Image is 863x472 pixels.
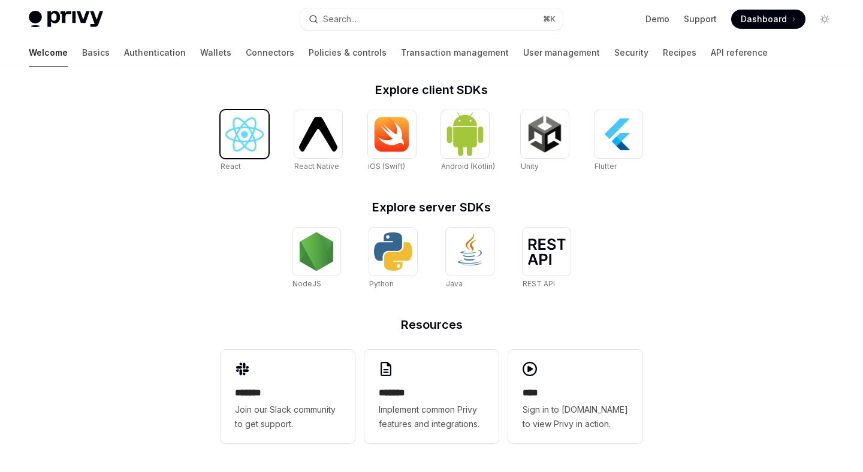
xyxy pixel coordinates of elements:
span: Flutter [595,162,617,171]
img: Unity [526,115,564,153]
span: React [221,162,241,171]
span: React Native [294,162,339,171]
img: Flutter [599,115,638,153]
a: Policies & controls [309,38,387,67]
a: API reference [711,38,768,67]
img: light logo [29,11,103,28]
span: Join our Slack community to get support. [235,403,340,431]
img: React Native [299,117,337,151]
a: JavaJava [446,228,494,290]
span: Dashboard [741,13,787,25]
span: Python [369,279,394,288]
img: Android (Kotlin) [446,111,484,156]
span: Implement common Privy features and integrations. [379,403,484,431]
img: Python [374,232,412,271]
span: Sign in to [DOMAIN_NAME] to view Privy in action. [523,403,628,431]
a: ReactReact [221,110,268,173]
h2: Explore client SDKs [221,84,642,96]
a: Basics [82,38,110,67]
h2: Resources [221,319,642,331]
a: Connectors [246,38,294,67]
span: REST API [523,279,555,288]
img: React [225,117,264,152]
img: Java [451,232,489,271]
img: REST API [527,238,566,265]
a: Android (Kotlin)Android (Kotlin) [441,110,495,173]
a: Wallets [200,38,231,67]
div: Search... [323,12,357,26]
img: iOS (Swift) [373,116,411,152]
a: Support [684,13,717,25]
img: NodeJS [297,232,336,271]
span: iOS (Swift) [368,162,405,171]
h2: Explore server SDKs [221,201,642,213]
span: Java [446,279,463,288]
a: **** **Implement common Privy features and integrations. [364,350,499,443]
span: ⌘ K [543,14,556,24]
a: Welcome [29,38,68,67]
a: Transaction management [401,38,509,67]
a: UnityUnity [521,110,569,173]
a: Demo [645,13,669,25]
a: **** **Join our Slack community to get support. [221,350,355,443]
a: Security [614,38,648,67]
a: REST APIREST API [523,228,571,290]
a: React NativeReact Native [294,110,342,173]
a: iOS (Swift)iOS (Swift) [368,110,416,173]
a: FlutterFlutter [595,110,642,173]
a: NodeJSNodeJS [292,228,340,290]
a: Recipes [663,38,696,67]
a: Dashboard [731,10,805,29]
a: User management [523,38,600,67]
button: Toggle dark mode [815,10,834,29]
a: PythonPython [369,228,417,290]
span: NodeJS [292,279,321,288]
span: Unity [521,162,539,171]
a: ****Sign in to [DOMAIN_NAME] to view Privy in action. [508,350,642,443]
button: Open search [300,8,562,30]
span: Android (Kotlin) [441,162,495,171]
a: Authentication [124,38,186,67]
